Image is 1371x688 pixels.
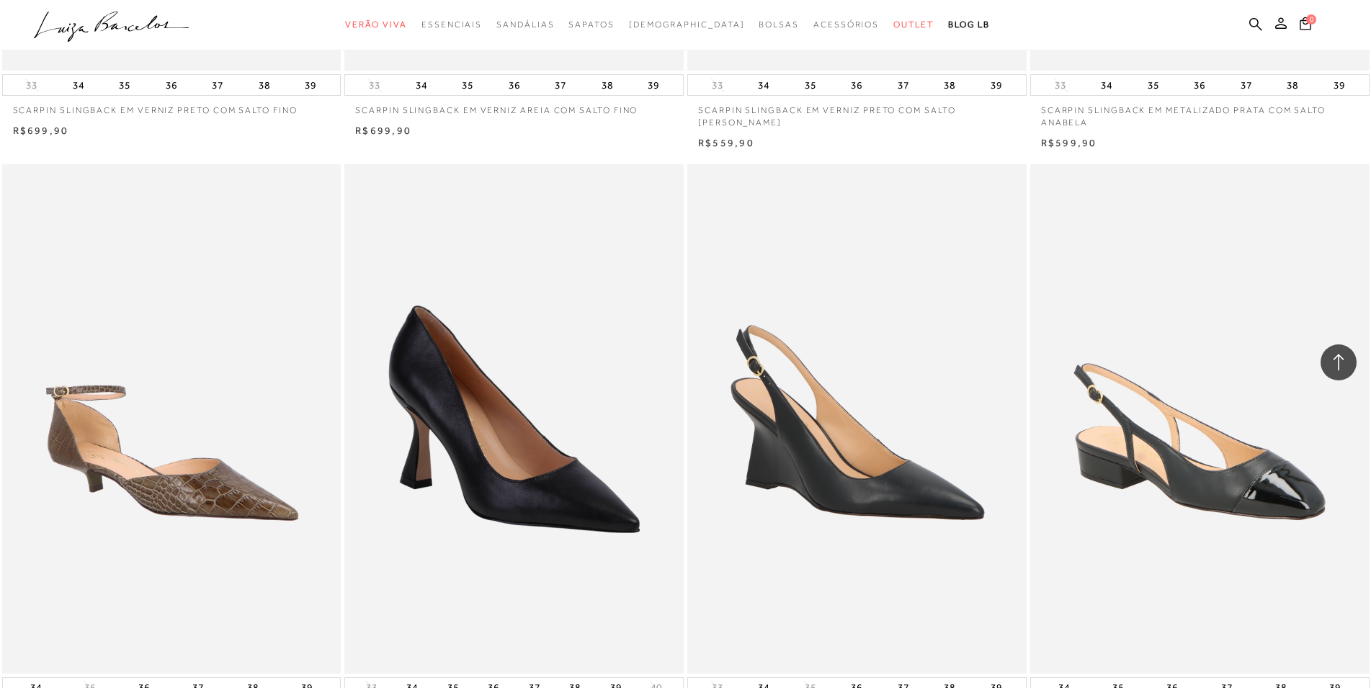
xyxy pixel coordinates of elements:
[689,166,1025,671] a: SCARPIN SLINGBACK EM COURO PRETO E SALTO ANABELA SCARPIN SLINGBACK EM COURO PRETO E SALTO ANABELA
[813,12,879,38] a: categoryNavScreenReaderText
[1143,75,1164,95] button: 35
[629,12,745,38] a: noSubCategoriesText
[1097,75,1117,95] button: 34
[22,79,42,92] button: 33
[754,75,774,95] button: 34
[457,75,478,95] button: 35
[643,75,664,95] button: 39
[1032,166,1368,671] img: SCARPIN SLINGBACK EM COURO PRETO COM SALTO BLOCO BAIXO
[800,75,821,95] button: 35
[344,96,684,117] a: SCARPIN SLINGBACK EM VERNIZ AREIA COM SALTO FINO
[300,75,321,95] button: 39
[813,19,879,30] span: Acessórios
[707,79,728,92] button: 33
[893,19,934,30] span: Outlet
[597,75,617,95] button: 38
[346,166,682,671] img: SCARPIN SALTO ALTO BICO FINO PRETO
[355,125,411,136] span: R$699,90
[847,75,867,95] button: 36
[1295,16,1316,35] button: 0
[1030,96,1370,129] a: SCARPIN SLINGBACK EM METALIZADO PRATA COM SALTO ANABELA
[568,19,614,30] span: Sapatos
[629,19,745,30] span: [DEMOGRAPHIC_DATA]
[4,166,340,671] a: SCARPIN SLINGBACK EM COURO CROCO VERDE TOMILHO COM SALTO BAIXO SCARPIN SLINGBACK EM COURO CROCO V...
[1189,75,1210,95] button: 36
[759,19,799,30] span: Bolsas
[1041,137,1097,148] span: R$599,90
[939,75,960,95] button: 38
[496,19,554,30] span: Sandálias
[986,75,1006,95] button: 39
[421,12,482,38] a: categoryNavScreenReaderText
[550,75,571,95] button: 37
[68,75,89,95] button: 34
[207,75,228,95] button: 37
[411,75,432,95] button: 34
[687,96,1027,129] a: SCARPIN SLINGBACK EM VERNIZ PRETO COM SALTO [PERSON_NAME]
[1306,14,1316,24] span: 0
[254,75,274,95] button: 38
[1236,75,1256,95] button: 37
[948,12,990,38] a: BLOG LB
[759,12,799,38] a: categoryNavScreenReaderText
[893,75,914,95] button: 37
[496,12,554,38] a: categoryNavScreenReaderText
[1050,79,1071,92] button: 33
[1032,166,1368,671] a: SCARPIN SLINGBACK EM COURO PRETO COM SALTO BLOCO BAIXO SCARPIN SLINGBACK EM COURO PRETO COM SALTO...
[893,12,934,38] a: categoryNavScreenReaderText
[13,125,69,136] span: R$699,90
[421,19,482,30] span: Essenciais
[568,12,614,38] a: categoryNavScreenReaderText
[504,75,524,95] button: 36
[4,166,340,671] img: SCARPIN SLINGBACK EM COURO CROCO VERDE TOMILHO COM SALTO BAIXO
[345,12,407,38] a: categoryNavScreenReaderText
[689,166,1025,671] img: SCARPIN SLINGBACK EM COURO PRETO E SALTO ANABELA
[2,96,341,117] a: SCARPIN SLINGBACK EM VERNIZ PRETO COM SALTO FINO
[948,19,990,30] span: BLOG LB
[345,19,407,30] span: Verão Viva
[161,75,182,95] button: 36
[365,79,385,92] button: 33
[698,137,754,148] span: R$559,90
[346,166,682,671] a: SCARPIN SALTO ALTO BICO FINO PRETO SCARPIN SALTO ALTO BICO FINO PRETO
[1329,75,1349,95] button: 39
[115,75,135,95] button: 35
[1282,75,1303,95] button: 38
